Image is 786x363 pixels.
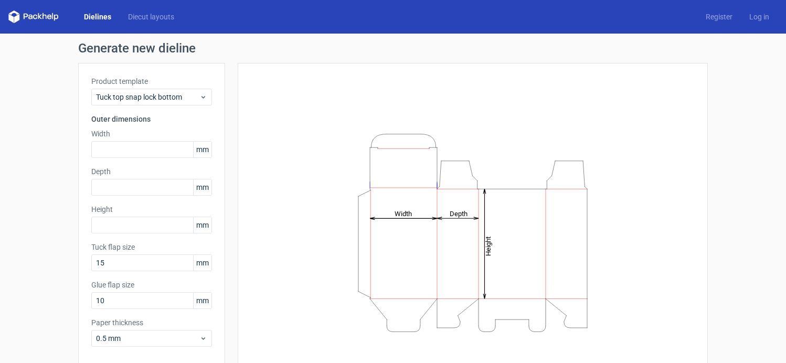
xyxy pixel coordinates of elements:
[76,12,120,22] a: Dielines
[193,217,211,233] span: mm
[91,317,212,328] label: Paper thickness
[193,255,211,271] span: mm
[91,280,212,290] label: Glue flap size
[450,209,468,217] tspan: Depth
[78,42,708,55] h1: Generate new dieline
[741,12,778,22] a: Log in
[91,204,212,215] label: Height
[91,166,212,177] label: Depth
[484,236,492,255] tspan: Height
[96,92,199,102] span: Tuck top snap lock bottom
[697,12,741,22] a: Register
[395,209,412,217] tspan: Width
[193,179,211,195] span: mm
[96,333,199,344] span: 0.5 mm
[91,129,212,139] label: Width
[193,293,211,308] span: mm
[91,114,212,124] h3: Outer dimensions
[91,76,212,87] label: Product template
[193,142,211,157] span: mm
[120,12,183,22] a: Diecut layouts
[91,242,212,252] label: Tuck flap size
